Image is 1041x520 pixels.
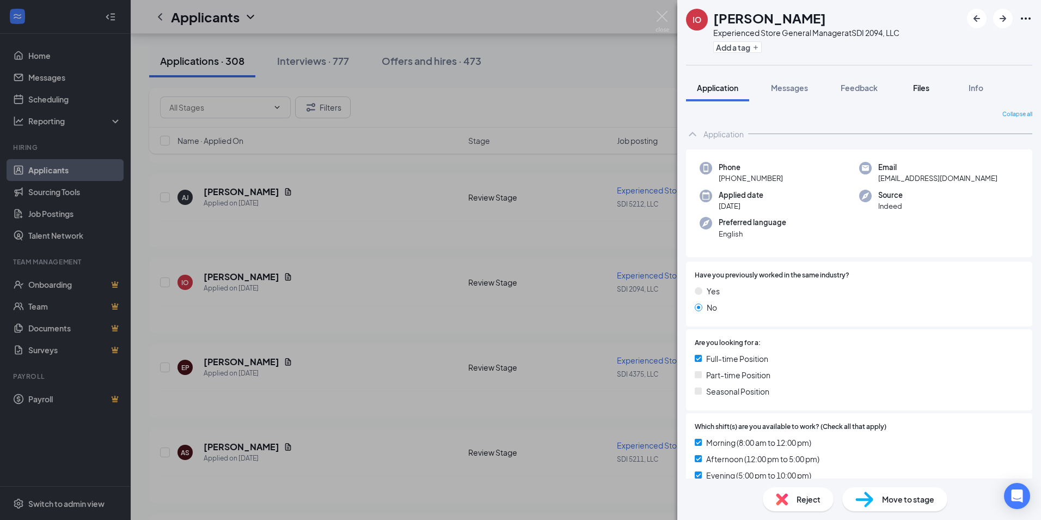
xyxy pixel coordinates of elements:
svg: ArrowLeftNew [970,12,983,25]
svg: Ellipses [1019,12,1032,25]
span: Yes [707,285,720,297]
div: Application [703,129,744,140]
span: Info [969,83,983,93]
span: Are you looking for a: [695,338,761,348]
svg: Plus [752,44,759,51]
div: IO [693,14,701,25]
div: Open Intercom Messenger [1004,483,1030,509]
span: Part-time Position [706,369,770,381]
span: Messages [771,83,808,93]
button: PlusAdd a tag [713,41,762,53]
div: Experienced Store General Manager at SDI 2094, LLC [713,27,899,38]
span: Have you previously worked in the same industry? [695,270,849,281]
span: [DATE] [719,201,763,211]
span: Which shift(s) are you available to work? (Check all that apply) [695,422,886,432]
span: Move to stage [882,493,934,505]
span: Reject [797,493,820,505]
svg: ArrowRight [996,12,1009,25]
span: Evening (5:00 pm to 10:00 pm) [706,469,811,481]
span: Collapse all [1002,110,1032,119]
span: Applied date [719,190,763,201]
span: Afternoon (12:00 pm to 5:00 pm) [706,453,819,465]
span: English [719,228,786,239]
span: Application [697,83,738,93]
svg: ChevronUp [686,128,699,141]
span: [EMAIL_ADDRESS][DOMAIN_NAME] [878,173,997,184]
span: Feedback [841,83,878,93]
span: Email [878,162,997,173]
span: Morning (8:00 am to 12:00 pm) [706,437,811,449]
button: ArrowLeftNew [967,9,987,28]
button: ArrowRight [993,9,1013,28]
span: No [707,301,717,313]
span: Phone [719,162,783,173]
span: Source [878,190,903,201]
span: Files [913,83,929,93]
span: Full-time Position [706,353,768,365]
span: [PHONE_NUMBER] [719,173,783,184]
span: Indeed [878,201,903,211]
span: Preferred language [719,217,786,228]
h1: [PERSON_NAME] [713,9,826,27]
span: Seasonal Position [706,385,769,397]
